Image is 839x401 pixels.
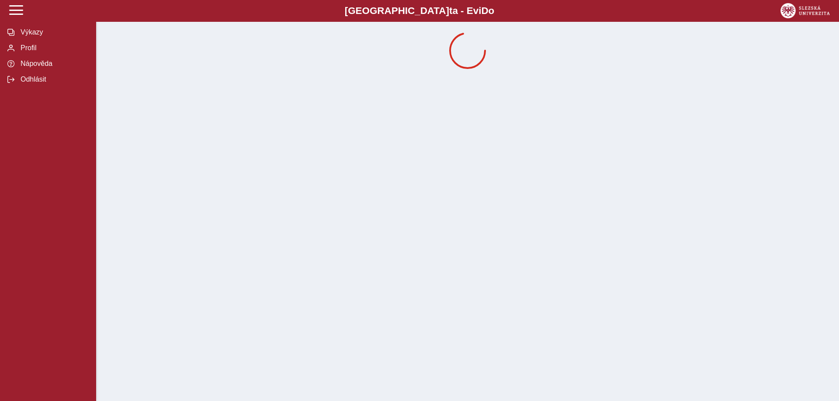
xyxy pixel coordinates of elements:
span: Odhlásit [18,75,89,83]
span: Profil [18,44,89,52]
span: D [481,5,488,16]
span: t [449,5,452,16]
img: logo_web_su.png [780,3,830,18]
span: Nápověda [18,60,89,68]
span: o [489,5,495,16]
span: Výkazy [18,28,89,36]
b: [GEOGRAPHIC_DATA] a - Evi [26,5,813,17]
